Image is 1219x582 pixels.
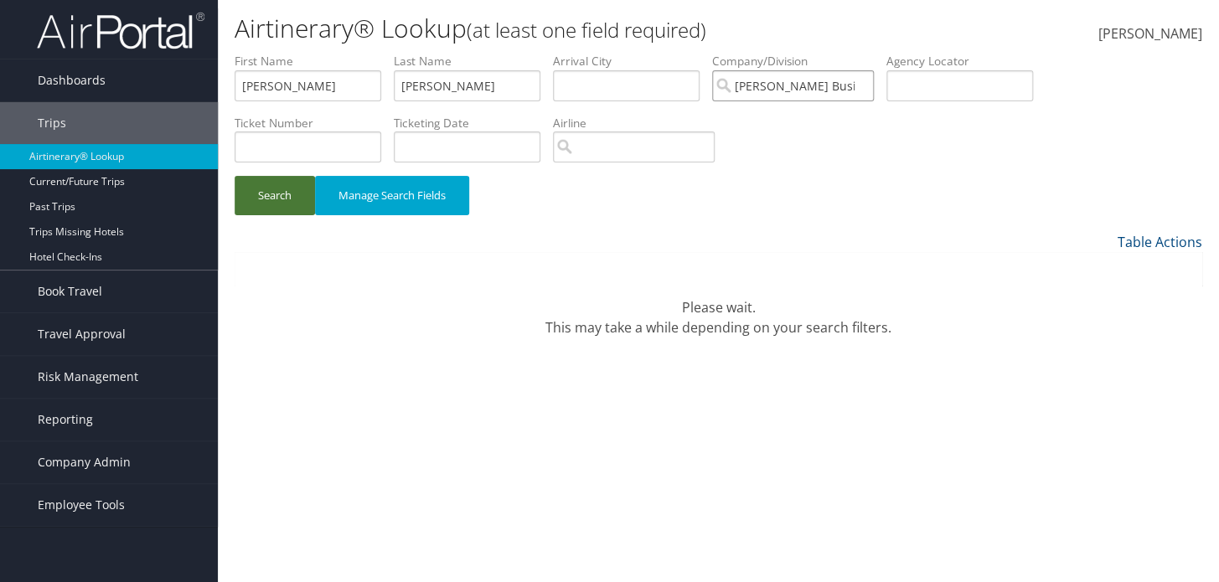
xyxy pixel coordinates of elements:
label: Ticket Number [235,115,394,131]
span: Dashboards [38,59,106,101]
span: Employee Tools [38,484,125,526]
span: Trips [38,102,66,144]
span: Book Travel [38,270,102,312]
a: [PERSON_NAME] [1098,8,1202,60]
label: Arrival City [553,53,712,70]
button: Search [235,176,315,215]
span: Travel Approval [38,313,126,355]
label: First Name [235,53,394,70]
button: Manage Search Fields [315,176,469,215]
label: Company/Division [712,53,886,70]
a: Table Actions [1118,233,1202,251]
label: Airline [553,115,727,131]
label: Agency Locator [886,53,1046,70]
label: Last Name [394,53,553,70]
label: Ticketing Date [394,115,553,131]
div: Please wait. This may take a while depending on your search filters. [235,277,1202,337]
span: Reporting [38,399,93,440]
span: Company Admin [38,441,131,483]
small: (at least one field required) [467,16,706,44]
img: airportal-logo.png [37,11,204,50]
span: Risk Management [38,356,138,398]
span: [PERSON_NAME] [1098,24,1202,43]
h1: Airtinerary® Lookup [235,11,880,46]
